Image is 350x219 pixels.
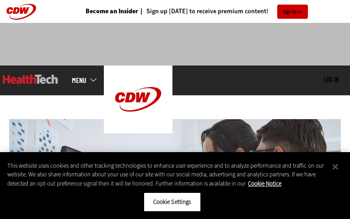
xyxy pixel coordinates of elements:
[138,8,268,15] a: Sign up [DATE] to receive premium content!
[277,5,308,19] a: Sign Up
[72,77,104,84] a: mobile-menu
[325,157,345,177] button: Close
[248,180,281,187] a: More information about your privacy
[104,126,172,136] a: CDW
[323,75,339,83] a: Log in
[86,8,138,15] a: Become an Insider
[323,76,339,84] div: User menu
[104,66,172,133] img: Home
[3,75,58,84] img: Home
[144,192,201,212] button: Cookie Settings
[7,161,325,188] div: This website uses cookies and other tracking technologies to enhance user experience and to analy...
